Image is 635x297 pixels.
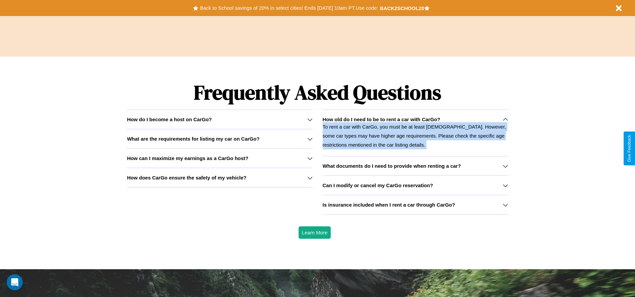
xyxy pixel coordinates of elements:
h3: How old do I need to be to rent a car with CarGo? [323,117,441,122]
div: Give Feedback [627,135,632,162]
button: Learn More [299,226,331,239]
div: Open Intercom Messenger [7,274,23,290]
h3: Can I modify or cancel my CarGo reservation? [323,182,433,188]
h3: Is insurance included when I rent a car through CarGo? [323,202,455,208]
h3: How do I become a host on CarGo? [127,117,212,122]
b: BACK2SCHOOL20 [380,5,424,11]
h3: What documents do I need to provide when renting a car? [323,163,461,169]
h3: What are the requirements for listing my car on CarGo? [127,136,259,142]
h3: How can I maximize my earnings as a CarGo host? [127,155,248,161]
p: To rent a car with CarGo, you must be at least [DEMOGRAPHIC_DATA]. However, some car types may ha... [323,122,508,149]
h3: How does CarGo ensure the safety of my vehicle? [127,175,246,180]
h1: Frequently Asked Questions [127,75,508,109]
button: Back to School savings of 20% in select cities! Ends [DATE] 10am PT.Use code: [198,3,380,13]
